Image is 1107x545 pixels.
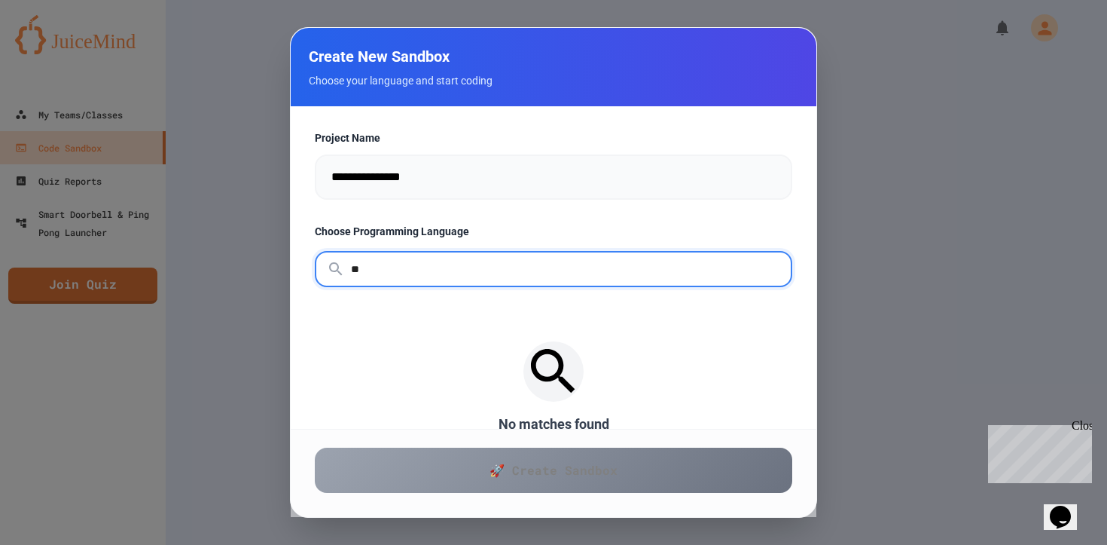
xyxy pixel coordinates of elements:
[315,414,792,435] h3: No matches found
[315,224,792,239] label: Choose Programming Language
[315,130,792,145] label: Project Name
[309,46,798,67] h2: Create New Sandbox
[309,73,798,88] p: Choose your language and start coding
[982,419,1092,483] iframe: chat widget
[1044,485,1092,530] iframe: chat widget
[489,461,618,479] span: 🚀 Create Sandbox
[6,6,104,96] div: Chat with us now!Close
